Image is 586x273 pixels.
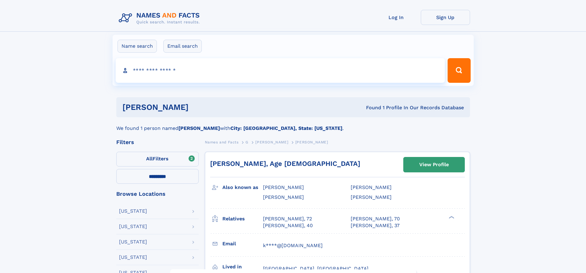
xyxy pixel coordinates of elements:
div: [US_STATE] [119,255,147,260]
span: [PERSON_NAME] [263,194,304,200]
div: [US_STATE] [119,239,147,244]
div: Browse Locations [116,191,199,197]
div: Found 1 Profile In Our Records Database [277,104,464,111]
a: View Profile [404,157,464,172]
span: [PERSON_NAME] [295,140,328,144]
button: Search Button [448,58,470,83]
h3: Relatives [222,214,263,224]
span: [PERSON_NAME] [255,140,288,144]
a: G [245,138,249,146]
a: Sign Up [421,10,470,25]
a: [PERSON_NAME], 70 [351,215,400,222]
b: [PERSON_NAME] [178,125,220,131]
a: Log In [372,10,421,25]
div: [US_STATE] [119,209,147,214]
a: [PERSON_NAME], 37 [351,222,400,229]
label: Filters [116,152,199,167]
b: City: [GEOGRAPHIC_DATA], State: [US_STATE] [230,125,342,131]
h3: Email [222,239,263,249]
a: [PERSON_NAME], 72 [263,215,312,222]
img: Logo Names and Facts [116,10,205,26]
a: [PERSON_NAME] [255,138,288,146]
label: Name search [118,40,157,53]
span: [GEOGRAPHIC_DATA], [GEOGRAPHIC_DATA] [263,266,369,271]
div: View Profile [419,158,449,172]
span: All [146,156,153,162]
div: [US_STATE] [119,224,147,229]
h3: Also known as [222,182,263,193]
a: [PERSON_NAME], 40 [263,222,313,229]
span: [PERSON_NAME] [351,194,392,200]
div: Filters [116,139,199,145]
span: [PERSON_NAME] [263,184,304,190]
div: We found 1 person named with . [116,117,470,132]
input: search input [116,58,445,83]
label: Email search [163,40,202,53]
span: G [245,140,249,144]
a: Names and Facts [205,138,239,146]
a: [PERSON_NAME], Age [DEMOGRAPHIC_DATA] [210,160,360,167]
span: [PERSON_NAME] [351,184,392,190]
div: ❯ [447,215,455,219]
h3: Lived in [222,262,263,272]
h1: [PERSON_NAME] [122,103,277,111]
